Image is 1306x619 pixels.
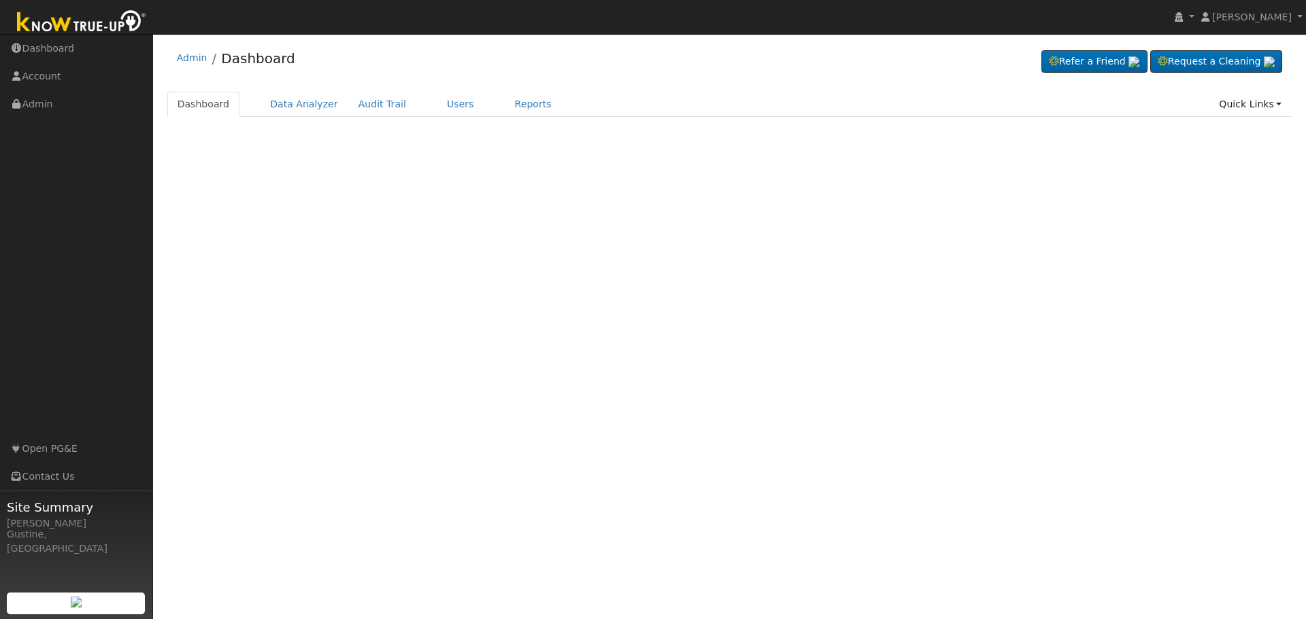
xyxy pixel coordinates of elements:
a: Dashboard [221,50,295,67]
a: Refer a Friend [1041,50,1148,73]
img: retrieve [71,597,82,607]
a: Reports [505,92,562,117]
div: [PERSON_NAME] [7,516,146,531]
a: Dashboard [167,92,240,117]
a: Request a Cleaning [1150,50,1282,73]
div: Gustine, [GEOGRAPHIC_DATA] [7,527,146,556]
a: Quick Links [1209,92,1292,117]
img: retrieve [1128,56,1139,67]
img: Know True-Up [10,7,153,38]
span: [PERSON_NAME] [1212,12,1292,22]
a: Users [437,92,484,117]
a: Data Analyzer [260,92,348,117]
a: Audit Trail [348,92,416,117]
a: Admin [177,52,207,63]
span: Site Summary [7,498,146,516]
img: retrieve [1264,56,1275,67]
